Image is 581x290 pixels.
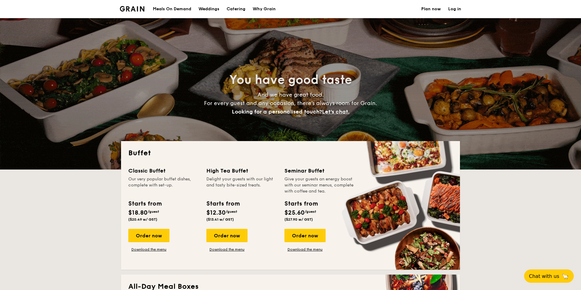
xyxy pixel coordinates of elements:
[206,199,239,208] div: Starts from
[226,209,237,214] span: /guest
[128,209,148,216] span: $18.80
[284,166,355,175] div: Seminar Buffet
[284,199,317,208] div: Starts from
[128,229,169,242] div: Order now
[206,247,248,252] a: Download the menu
[229,73,352,87] span: You have good taste
[128,148,453,158] h2: Buffet
[120,6,144,12] img: Grain
[206,166,277,175] div: High Tea Buffet
[206,209,226,216] span: $12.30
[284,176,355,194] div: Give your guests an energy boost with our seminar menus, complete with coffee and tea.
[232,108,322,115] span: Looking for a personalised touch?
[529,273,559,279] span: Chat with us
[128,247,169,252] a: Download the menu
[284,209,305,216] span: $25.60
[305,209,316,214] span: /guest
[562,273,569,280] span: 🦙
[148,209,159,214] span: /guest
[120,6,144,12] a: Logotype
[128,166,199,175] div: Classic Buffet
[524,269,574,283] button: Chat with us🦙
[206,229,248,242] div: Order now
[204,91,377,115] span: And we have great food. For every guest and any occasion, there’s always room for Grain.
[284,247,326,252] a: Download the menu
[128,199,161,208] div: Starts from
[206,217,234,222] span: ($13.41 w/ GST)
[128,217,157,222] span: ($20.49 w/ GST)
[284,217,313,222] span: ($27.90 w/ GST)
[128,176,199,194] div: Our very popular buffet dishes, complete with set-up.
[322,108,350,115] span: Let's chat.
[284,229,326,242] div: Order now
[206,176,277,194] div: Delight your guests with our light and tasty bite-sized treats.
